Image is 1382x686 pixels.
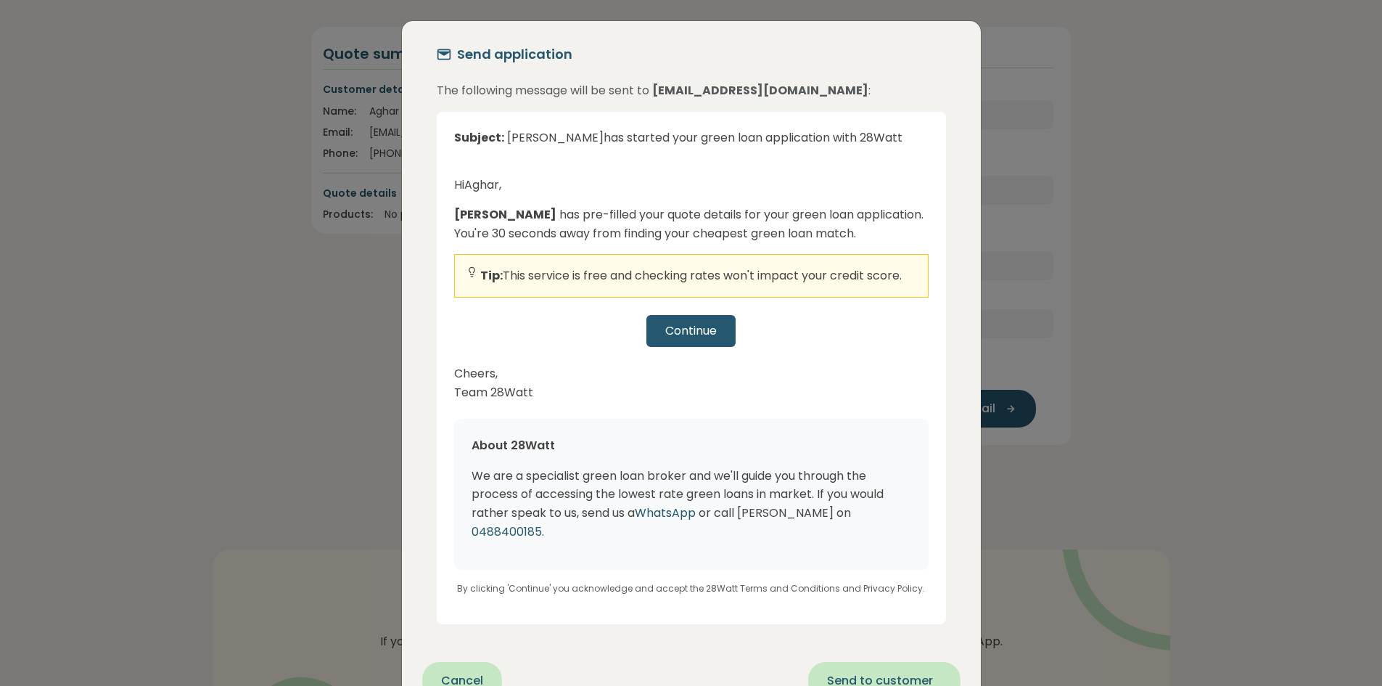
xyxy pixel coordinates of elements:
[472,437,555,454] span: About 28Watt
[480,266,902,285] p: This service is free and checking rates won't impact your credit score.
[454,570,929,595] p: By clicking 'Continue' you acknowledge and accept the 28Watt Terms and Conditions and Privacy Pol...
[472,467,911,541] p: We are a specialist green loan broker and we'll guide you through the process of accessing the lo...
[454,129,504,146] strong: Subject:
[437,81,946,100] p: The following message will be sent to :
[457,44,572,64] h5: Send application
[454,205,929,242] p: has pre-filled your quote details for your green loan application. You're 30 seconds away from fi...
[652,82,868,99] strong: [EMAIL_ADDRESS][DOMAIN_NAME]
[454,206,556,223] strong: [PERSON_NAME]
[472,523,542,540] span: 0488400185
[454,129,929,164] div: [PERSON_NAME] has started your green loan application with 28Watt
[454,176,929,195] p: Hi Aghar ,
[635,505,696,521] span: WhatsApp
[480,267,503,284] strong: Tip:
[454,364,929,401] p: Cheers, Team 28Watt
